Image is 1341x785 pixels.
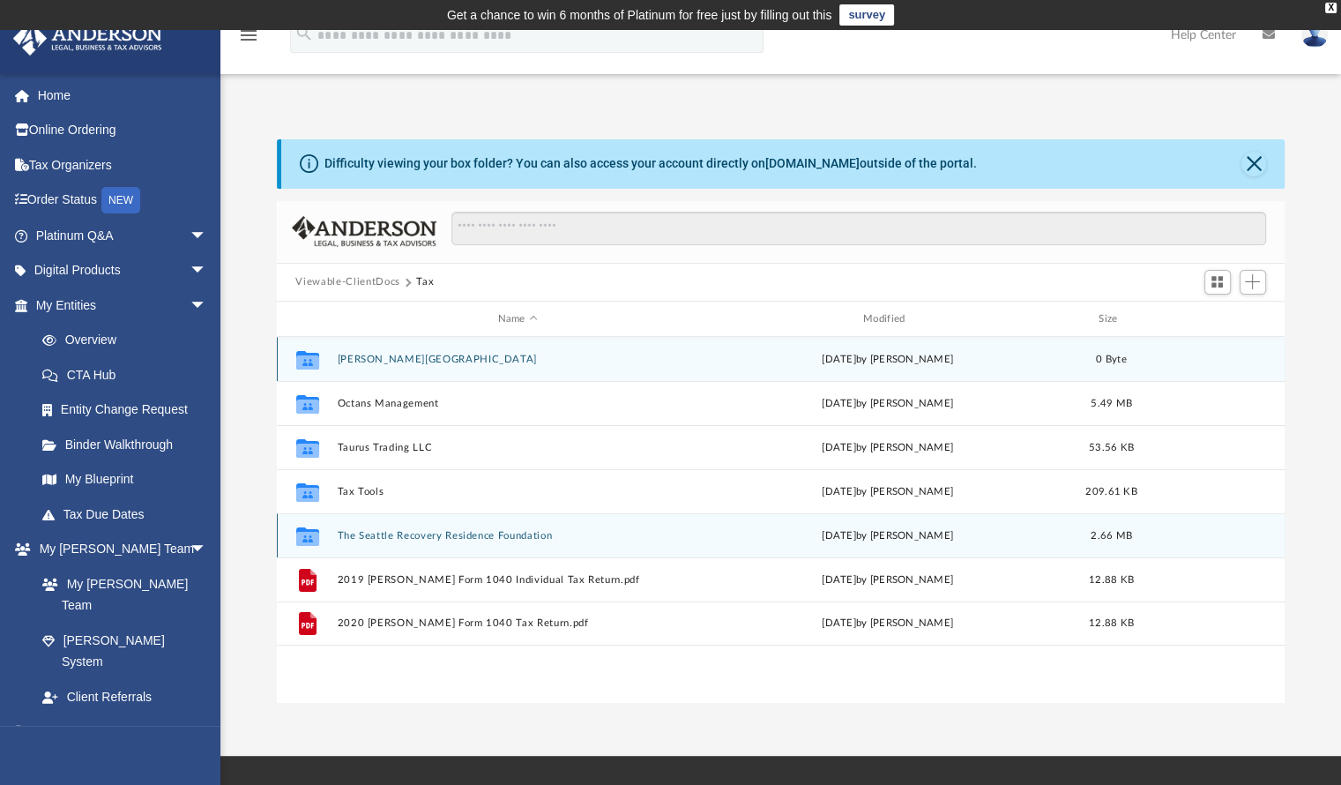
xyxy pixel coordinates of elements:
[1076,311,1146,327] div: Size
[1301,22,1328,48] img: User Pic
[12,288,234,323] a: My Entitiesarrow_drop_down
[1088,575,1133,585] span: 12.88 KB
[1240,270,1266,295] button: Add
[12,113,234,148] a: Online Ordering
[1154,311,1278,327] div: id
[324,154,977,173] div: Difficulty viewing your box folder? You can also access your account directly on outside of the p...
[25,392,234,428] a: Entity Change Request
[1085,487,1136,497] span: 209.61 KB
[295,274,399,290] button: Viewable-ClientDocs
[765,156,860,170] a: [DOMAIN_NAME]
[822,531,856,541] span: [DATE]
[12,532,225,567] a: My [PERSON_NAME] Teamarrow_drop_down
[706,352,1068,368] div: [DATE] by [PERSON_NAME]
[447,4,832,26] div: Get a chance to win 6 months of Platinum for free just by filling out this
[25,497,234,532] a: Tax Due Dates
[12,253,234,288] a: Digital Productsarrow_drop_down
[706,617,1068,632] div: [DATE] by [PERSON_NAME]
[1204,270,1231,295] button: Switch to Grid View
[25,566,216,623] a: My [PERSON_NAME] Team
[190,218,225,254] span: arrow_drop_down
[8,21,168,56] img: Anderson Advisors Platinum Portal
[190,253,225,289] span: arrow_drop_down
[238,34,259,46] a: menu
[190,532,225,568] span: arrow_drop_down
[1088,619,1133,629] span: 12.88 KB
[294,24,314,43] i: search
[706,484,1068,500] div: [DATE] by [PERSON_NAME]
[451,212,1265,245] input: Search files and folders
[284,311,328,327] div: id
[277,337,1285,702] div: grid
[706,528,1068,544] div: by [PERSON_NAME]
[1088,443,1133,452] span: 53.56 KB
[1096,355,1127,364] span: 0 Byte
[337,618,698,630] button: 2020 [PERSON_NAME] Form 1040 Tax Return.pdf
[101,187,140,213] div: NEW
[25,357,234,392] a: CTA Hub
[190,714,225,751] span: arrow_drop_down
[337,442,698,453] button: Taurus Trading LLC
[1325,3,1337,13] div: close
[12,183,234,219] a: Order StatusNEW
[416,274,434,290] button: Tax
[12,147,234,183] a: Tax Organizers
[25,462,225,497] a: My Blueprint
[12,78,234,113] a: Home
[337,486,698,497] button: Tax Tools
[25,427,234,462] a: Binder Walkthrough
[706,440,1068,456] div: [DATE] by [PERSON_NAME]
[190,288,225,324] span: arrow_drop_down
[238,25,259,46] i: menu
[337,354,698,365] button: [PERSON_NAME][GEOGRAPHIC_DATA]
[12,218,234,253] a: Platinum Q&Aarrow_drop_down
[12,714,225,750] a: My Documentsarrow_drop_down
[336,311,698,327] div: Name
[337,574,698,586] button: 2019 [PERSON_NAME] Form 1040 Individual Tax Return.pdf
[706,311,1069,327] div: Modified
[706,396,1068,412] div: [DATE] by [PERSON_NAME]
[839,4,894,26] a: survey
[25,679,225,714] a: Client Referrals
[706,572,1068,588] div: [DATE] by [PERSON_NAME]
[25,623,225,679] a: [PERSON_NAME] System
[25,323,234,358] a: Overview
[337,398,698,409] button: Octans Management
[1241,152,1266,176] button: Close
[1091,399,1132,408] span: 5.49 MB
[337,530,698,542] button: The Seattle Recovery Residence Foundation
[1091,531,1132,541] span: 2.66 MB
